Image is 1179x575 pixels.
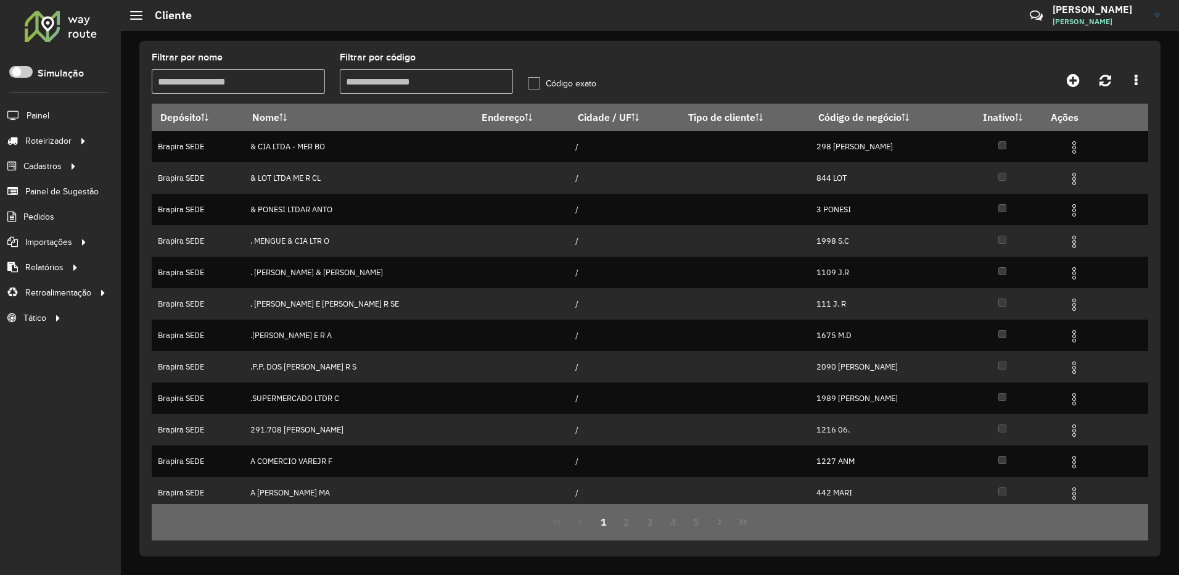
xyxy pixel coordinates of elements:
td: / [569,320,680,351]
span: Painel [27,109,49,122]
td: / [569,477,680,508]
td: / [569,288,680,320]
td: 2090 [PERSON_NAME] [810,351,963,383]
div: Críticas? Dúvidas? Elogios? Sugestões? Entre em contato conosco! [882,4,1011,37]
td: / [569,225,680,257]
button: 2 [615,510,638,534]
button: 1 [592,510,615,534]
button: 3 [638,510,662,534]
td: 1998 S.C [810,225,963,257]
h2: Cliente [142,9,192,22]
th: Código de negócio [810,104,963,131]
td: 844 LOT [810,162,963,194]
td: 3 PONESI [810,194,963,225]
span: Pedidos [23,210,54,223]
th: Endereço [474,104,569,131]
button: Next Page [708,510,731,534]
td: Brapira SEDE [152,414,244,445]
td: 1227 ANM [810,445,963,477]
td: & LOT LTDA ME R CL [244,162,474,194]
td: / [569,131,680,162]
th: Cidade / UF [569,104,680,131]
td: Brapira SEDE [152,320,244,351]
td: Brapira SEDE [152,288,244,320]
span: Cadastros [23,160,62,173]
td: 1109 J.R [810,257,963,288]
label: Filtrar por nome [152,50,223,65]
td: 111 J. R [810,288,963,320]
span: Roteirizador [25,134,72,147]
th: Tipo de cliente [680,104,810,131]
span: Tático [23,312,46,325]
h3: [PERSON_NAME] [1053,4,1145,15]
label: Simulação [38,66,84,81]
button: 5 [685,510,709,534]
td: & CIA LTDA - MER BO [244,131,474,162]
td: Brapira SEDE [152,257,244,288]
th: Depósito [152,104,244,131]
td: / [569,351,680,383]
label: Filtrar por código [340,50,416,65]
td: . [PERSON_NAME] E [PERSON_NAME] R SE [244,288,474,320]
th: Inativo [963,104,1043,131]
td: / [569,162,680,194]
td: 1675 M.D [810,320,963,351]
span: [PERSON_NAME] [1053,16,1145,27]
td: / [569,445,680,477]
td: / [569,194,680,225]
td: 298 [PERSON_NAME] [810,131,963,162]
td: .[PERSON_NAME] E R A [244,320,474,351]
td: Brapira SEDE [152,162,244,194]
span: Importações [25,236,72,249]
td: Brapira SEDE [152,131,244,162]
td: . MENGUE & CIA LTR O [244,225,474,257]
th: Nome [244,104,474,131]
td: Brapira SEDE [152,383,244,414]
span: Painel de Sugestão [25,185,99,198]
td: / [569,414,680,445]
td: Brapira SEDE [152,351,244,383]
td: & PONESI LTDAR ANTO [244,194,474,225]
span: Relatórios [25,261,64,274]
button: Last Page [731,510,755,534]
span: Retroalimentação [25,286,91,299]
td: A [PERSON_NAME] MA [244,477,474,508]
td: Brapira SEDE [152,445,244,477]
td: Brapira SEDE [152,194,244,225]
td: 1989 [PERSON_NAME] [810,383,963,414]
td: .P.P. DOS [PERSON_NAME] R S [244,351,474,383]
td: . [PERSON_NAME] & [PERSON_NAME] [244,257,474,288]
button: 4 [662,510,685,534]
td: / [569,257,680,288]
td: A COMERCIO VAREJR F [244,445,474,477]
td: 1216 06. [810,414,963,445]
td: / [569,383,680,414]
label: Código exato [528,77,596,90]
td: .SUPERMERCADO LTDR C [244,383,474,414]
th: Ações [1042,104,1116,130]
a: Contato Rápido [1023,2,1050,29]
td: 291.708 [PERSON_NAME] [244,414,474,445]
td: Brapira SEDE [152,477,244,508]
td: Brapira SEDE [152,225,244,257]
td: 442 MARI [810,477,963,508]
